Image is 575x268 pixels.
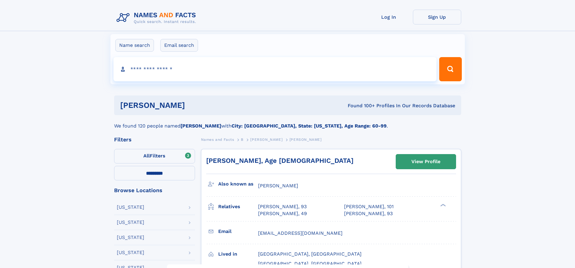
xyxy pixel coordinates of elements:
[206,157,353,164] a: [PERSON_NAME], Age [DEMOGRAPHIC_DATA]
[201,136,234,143] a: Names and Facts
[114,149,195,163] label: Filters
[114,10,201,26] img: Logo Names and Facts
[365,10,413,24] a: Log In
[411,155,440,169] div: View Profile
[218,179,258,189] h3: Also known as
[258,251,362,257] span: [GEOGRAPHIC_DATA], [GEOGRAPHIC_DATA]
[439,203,446,207] div: ❯
[241,136,244,143] a: B
[250,136,283,143] a: [PERSON_NAME]
[439,57,462,81] button: Search Button
[289,137,322,142] span: [PERSON_NAME]
[258,210,307,217] a: [PERSON_NAME], 49
[396,154,456,169] a: View Profile
[258,261,362,266] span: [GEOGRAPHIC_DATA], [GEOGRAPHIC_DATA]
[413,10,461,24] a: Sign Up
[250,137,283,142] span: [PERSON_NAME]
[258,230,343,236] span: [EMAIL_ADDRESS][DOMAIN_NAME]
[218,249,258,259] h3: Lived in
[160,39,198,52] label: Email search
[114,188,195,193] div: Browse Locations
[218,202,258,212] h3: Relatives
[114,115,461,130] div: We found 120 people named with .
[114,137,195,142] div: Filters
[117,235,144,240] div: [US_STATE]
[120,102,267,109] h1: [PERSON_NAME]
[218,226,258,237] h3: Email
[143,153,150,159] span: All
[117,250,144,255] div: [US_STATE]
[258,183,298,189] span: [PERSON_NAME]
[344,203,394,210] a: [PERSON_NAME], 101
[113,57,437,81] input: search input
[232,123,387,129] b: City: [GEOGRAPHIC_DATA], State: [US_STATE], Age Range: 60-99
[117,220,144,225] div: [US_STATE]
[117,205,144,210] div: [US_STATE]
[258,203,307,210] a: [PERSON_NAME], 93
[344,210,393,217] a: [PERSON_NAME], 93
[266,102,455,109] div: Found 100+ Profiles In Our Records Database
[115,39,154,52] label: Name search
[180,123,221,129] b: [PERSON_NAME]
[241,137,244,142] span: B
